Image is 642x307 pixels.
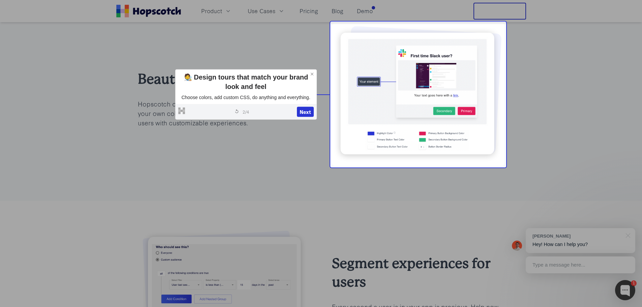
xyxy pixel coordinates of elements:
img: on brand onboarding tour experiences with hopscotch [332,23,505,166]
p: Hopscotch onboarding widgets look like your brand. Use your own colors, images, buttons, and more... [138,99,310,127]
a: Home [116,5,181,18]
span: Use Cases [248,7,275,15]
div: 🧑‍🎨 Design tours that match your brand look and feel [178,72,314,91]
span: Product [201,7,222,15]
button: Use Cases [244,5,289,17]
a: Pricing [297,5,321,17]
div: [PERSON_NAME] [532,233,622,239]
span: 2 / 4 [243,109,249,115]
button: Next [297,107,314,117]
h2: Segment experiences for users [332,254,505,291]
button: Free Trial [473,3,526,20]
h2: Beautiful designs [138,70,310,88]
div: Type a message here... [526,256,635,273]
p: Hey! How can I help you? [532,241,629,248]
button: Product [197,5,236,17]
img: Mark Spera [512,241,522,251]
div: 1 [631,280,637,286]
a: Blog [329,5,346,17]
a: Demo [354,5,375,17]
p: Choose colors, add custom CSS, do anything and everything. [178,94,314,101]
